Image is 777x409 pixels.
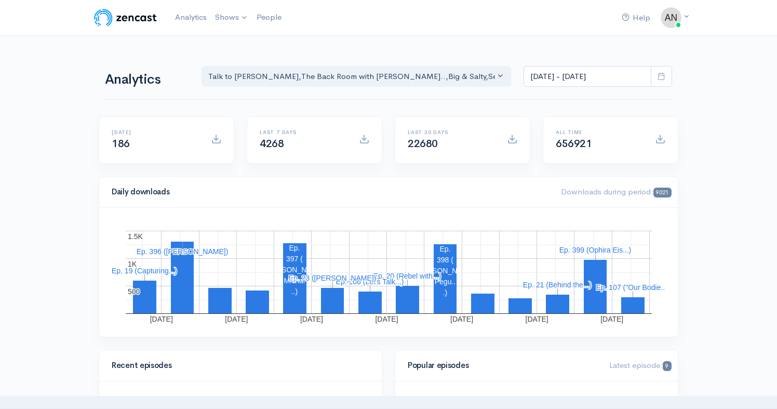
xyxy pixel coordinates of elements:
button: Talk to Allison, The Back Room with Andy O..., Big & Salty, Serial Tales - Joan Julie..., The Cam... [202,66,511,87]
text: Ep. [439,245,450,253]
a: Shows [211,6,252,29]
text: [DATE] [150,315,173,323]
text: Ep. 396 ([PERSON_NAME]) [137,247,229,256]
span: Latest episode: [609,360,672,370]
text: Ep. [289,244,300,252]
h4: Recent episodes [112,361,363,370]
text: 1.5K [128,232,143,241]
text: ..) [291,287,298,296]
text: 500 [128,287,140,296]
div: Talk to [PERSON_NAME] , The Back Room with [PERSON_NAME].. , Big & Salty , Serial Tales - [PERSON... [208,71,495,83]
text: [PERSON_NAME] [264,266,324,274]
span: 4268 [260,137,284,150]
text: Ep. 21 (Behind the...) [523,281,592,289]
text: [DATE] [526,315,548,323]
text: [DATE] [300,315,323,323]
span: 9 [663,361,672,371]
a: Help [618,7,654,29]
span: Downloads during period: [561,187,672,196]
h6: Last 30 days [408,129,494,135]
h4: Popular episodes [408,361,597,370]
h4: Daily downloads [112,188,548,196]
svg: A chart. [112,220,665,324]
img: ZenCast Logo [92,7,158,28]
span: 9021 [653,188,672,197]
text: 1K [128,260,137,268]
span: 22680 [408,137,438,150]
a: Analytics [171,6,211,29]
iframe: gist-messenger-bubble-iframe [742,374,767,399]
text: Ep. 106 (Let's Talk...) [336,278,404,286]
h1: Analytics [105,72,189,87]
img: ... [661,7,681,28]
text: Ep. 20 (Rebel with...) [373,272,441,280]
text: Ep. 23 ([PERSON_NAME]) [289,274,377,282]
span: 186 [112,137,130,150]
text: [DATE] [450,315,473,323]
span: 656921 [556,137,592,150]
text: Ep. 19 (Capturing...) [112,267,177,275]
h6: Last 7 days [260,129,346,135]
text: Ep. 107 ("Our Bodie...) [596,283,669,292]
h6: All time [556,129,642,135]
a: People [252,6,286,29]
text: .) [443,288,448,297]
text: Ep. 399 (Ophira Eis...) [559,246,632,254]
input: analytics date range selector [524,66,651,87]
text: [DATE] [225,315,248,323]
text: [PERSON_NAME] [415,267,475,275]
text: [DATE] [600,315,623,323]
h6: [DATE] [112,129,198,135]
text: [DATE] [375,315,398,323]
